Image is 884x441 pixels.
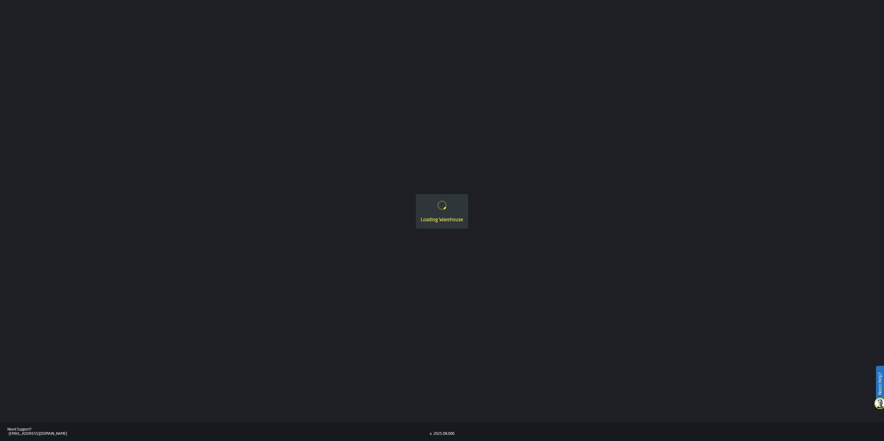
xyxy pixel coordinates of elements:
[9,432,430,436] div: [EMAIL_ADDRESS][DOMAIN_NAME]
[433,432,455,436] div: 2025.08.006
[7,427,430,432] div: Need Support?
[421,216,463,224] div: Loading Warehouse
[430,432,432,436] div: v.
[877,366,883,401] label: Need Help?
[7,427,430,436] a: Need Support?[EMAIL_ADDRESS][DOMAIN_NAME]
